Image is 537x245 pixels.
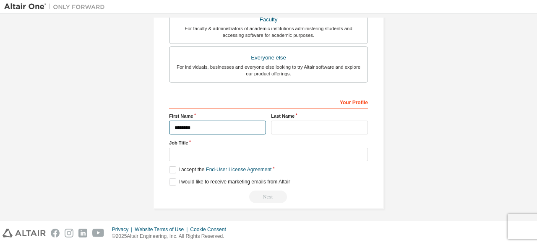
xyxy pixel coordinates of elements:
img: instagram.svg [65,229,73,237]
div: Cookie Consent [190,226,231,233]
div: Faculty [175,14,362,26]
label: Job Title [169,139,368,146]
div: Read and acccept EULA to continue [169,191,368,203]
label: I would like to receive marketing emails from Altair [169,178,290,186]
img: facebook.svg [51,229,60,237]
div: Website Terms of Use [135,226,190,233]
label: Last Name [271,113,368,119]
div: Privacy [112,226,135,233]
p: © 2025 Altair Engineering, Inc. All Rights Reserved. [112,233,231,240]
img: youtube.svg [92,229,104,237]
div: For individuals, businesses and everyone else looking to try Altair software and explore our prod... [175,64,362,77]
img: linkedin.svg [78,229,87,237]
img: Altair One [4,3,109,11]
a: End-User License Agreement [206,167,272,173]
img: altair_logo.svg [3,229,46,237]
div: For faculty & administrators of academic institutions administering students and accessing softwa... [175,25,362,39]
div: Everyone else [175,52,362,64]
label: I accept the [169,166,271,173]
div: Your Profile [169,95,368,108]
label: First Name [169,113,266,119]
